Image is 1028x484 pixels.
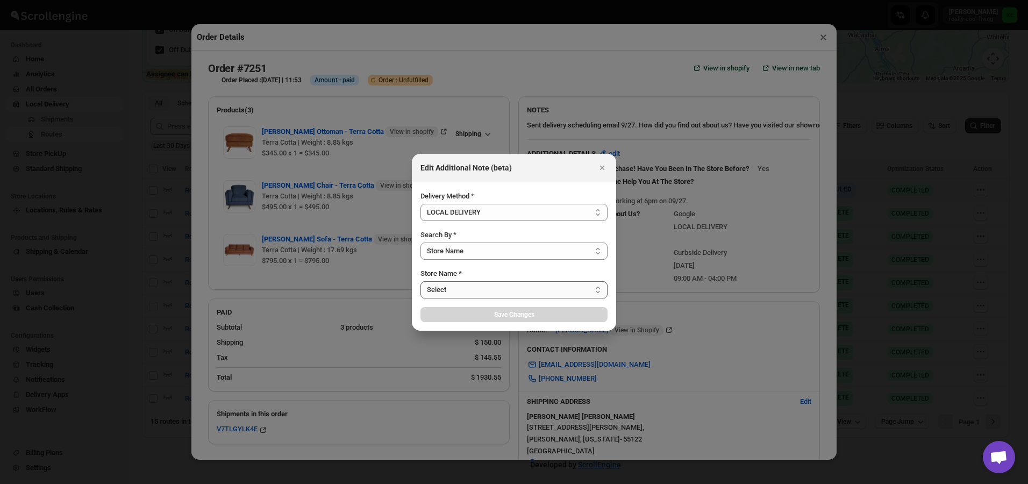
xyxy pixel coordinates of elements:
[420,192,474,200] span: Delivery Method *
[420,269,462,277] span: Store Name *
[595,160,610,175] button: Close
[983,441,1015,473] div: Open chat
[420,231,456,239] span: Search By *
[420,162,512,173] h2: Edit Additional Note (beta)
